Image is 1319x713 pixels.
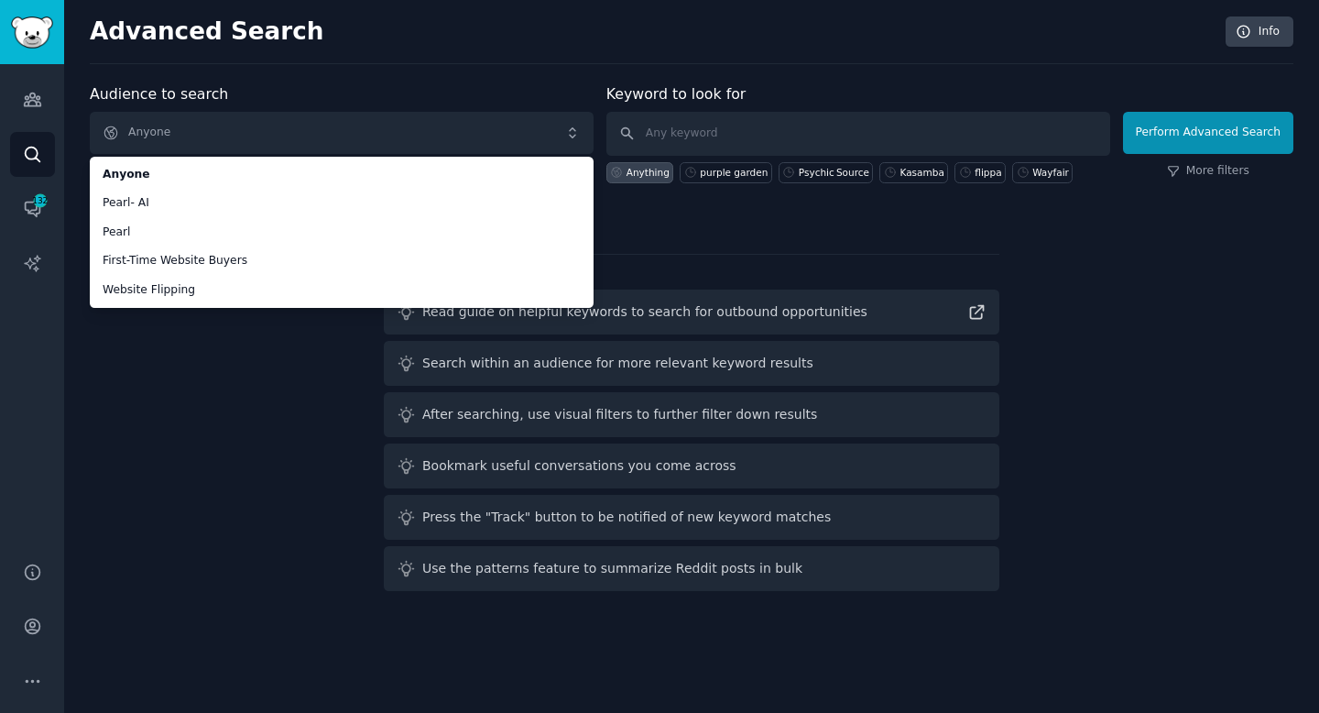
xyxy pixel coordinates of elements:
span: First-Time Website Buyers [103,253,581,269]
label: Keyword to look for [606,85,747,103]
div: Press the "Track" button to be notified of new keyword matches [422,508,831,527]
a: More filters [1167,163,1249,180]
div: After searching, use visual filters to further filter down results [422,405,817,424]
button: Perform Advanced Search [1123,112,1293,154]
a: 132 [10,186,55,231]
div: Kasamba [899,166,943,179]
span: 132 [32,194,49,207]
div: flippa [975,166,1001,179]
div: Use the patterns feature to summarize Reddit posts in bulk [422,559,802,578]
h2: Advanced Search [90,17,1215,47]
div: Anything [627,166,670,179]
span: Anyone [103,167,581,183]
div: Wayfair [1032,166,1069,179]
div: Psychic Source [799,166,869,179]
span: Website Flipping [103,282,581,299]
ul: Anyone [90,157,594,308]
label: Audience to search [90,85,228,103]
span: Pearl [103,225,581,241]
div: Bookmark useful conversations you come across [422,456,736,476]
input: Any keyword [606,112,1110,156]
div: Read guide on helpful keywords to search for outbound opportunities [422,302,867,322]
a: Info [1226,16,1293,48]
img: GummySearch logo [11,16,53,49]
button: Anyone [90,112,594,154]
div: purple garden [700,166,768,179]
div: Search within an audience for more relevant keyword results [422,354,813,373]
span: Pearl- AI [103,195,581,212]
